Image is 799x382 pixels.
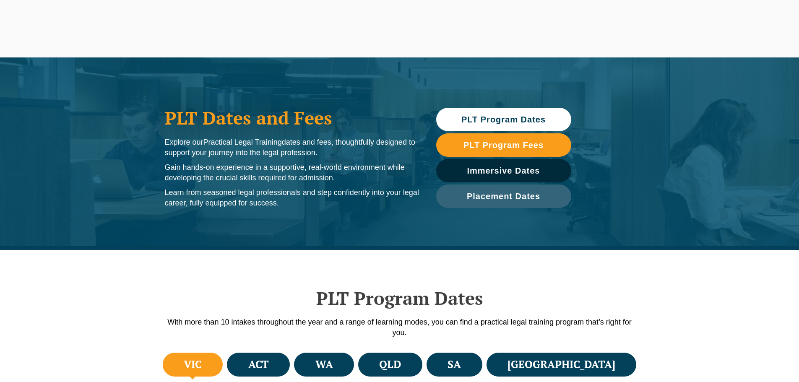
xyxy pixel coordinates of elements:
span: PLT Program Dates [461,115,546,124]
span: PLT Program Fees [463,141,544,149]
h4: QLD [379,358,401,372]
span: Immersive Dates [467,166,540,175]
p: Learn from seasoned legal professionals and step confidently into your legal career, fully equipp... [165,187,419,208]
a: PLT Program Dates [436,108,571,131]
p: Gain hands-on experience in a supportive, real-world environment while developing the crucial ski... [165,162,419,183]
h2: PLT Program Dates [161,288,639,309]
h4: ACT [248,358,269,372]
h1: PLT Dates and Fees [165,107,419,128]
a: Immersive Dates [436,159,571,182]
h4: WA [315,358,333,372]
h4: SA [448,358,461,372]
p: Explore our dates and fees, thoughtfully designed to support your journey into the legal profession. [165,137,419,158]
span: Placement Dates [467,192,540,200]
h4: [GEOGRAPHIC_DATA] [508,358,615,372]
h4: VIC [184,358,202,372]
p: With more than 10 intakes throughout the year and a range of learning modes, you can find a pract... [161,317,639,338]
a: Placement Dates [436,185,571,208]
span: Practical Legal Training [203,138,282,146]
a: PLT Program Fees [436,133,571,157]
